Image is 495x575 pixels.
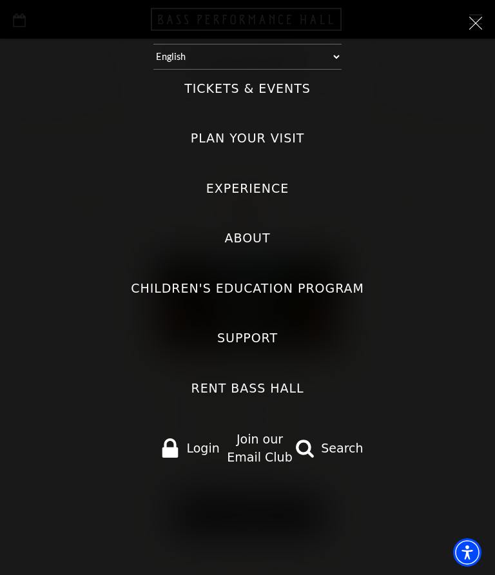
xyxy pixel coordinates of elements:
[191,380,304,397] label: Rent Bass Hall
[156,438,224,458] a: Login
[186,439,219,458] span: Login
[153,44,341,70] select: Select:
[453,538,481,567] div: Accessibility Menu
[321,439,363,458] span: Search
[131,280,364,297] label: Children's Education Program
[295,438,364,458] a: search
[206,180,289,197] label: Experience
[184,80,311,97] label: Tickets & Events
[191,130,305,147] label: Plan Your Visit
[217,329,278,347] label: Support
[225,229,271,247] label: About
[227,432,292,465] a: Join our Email Club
